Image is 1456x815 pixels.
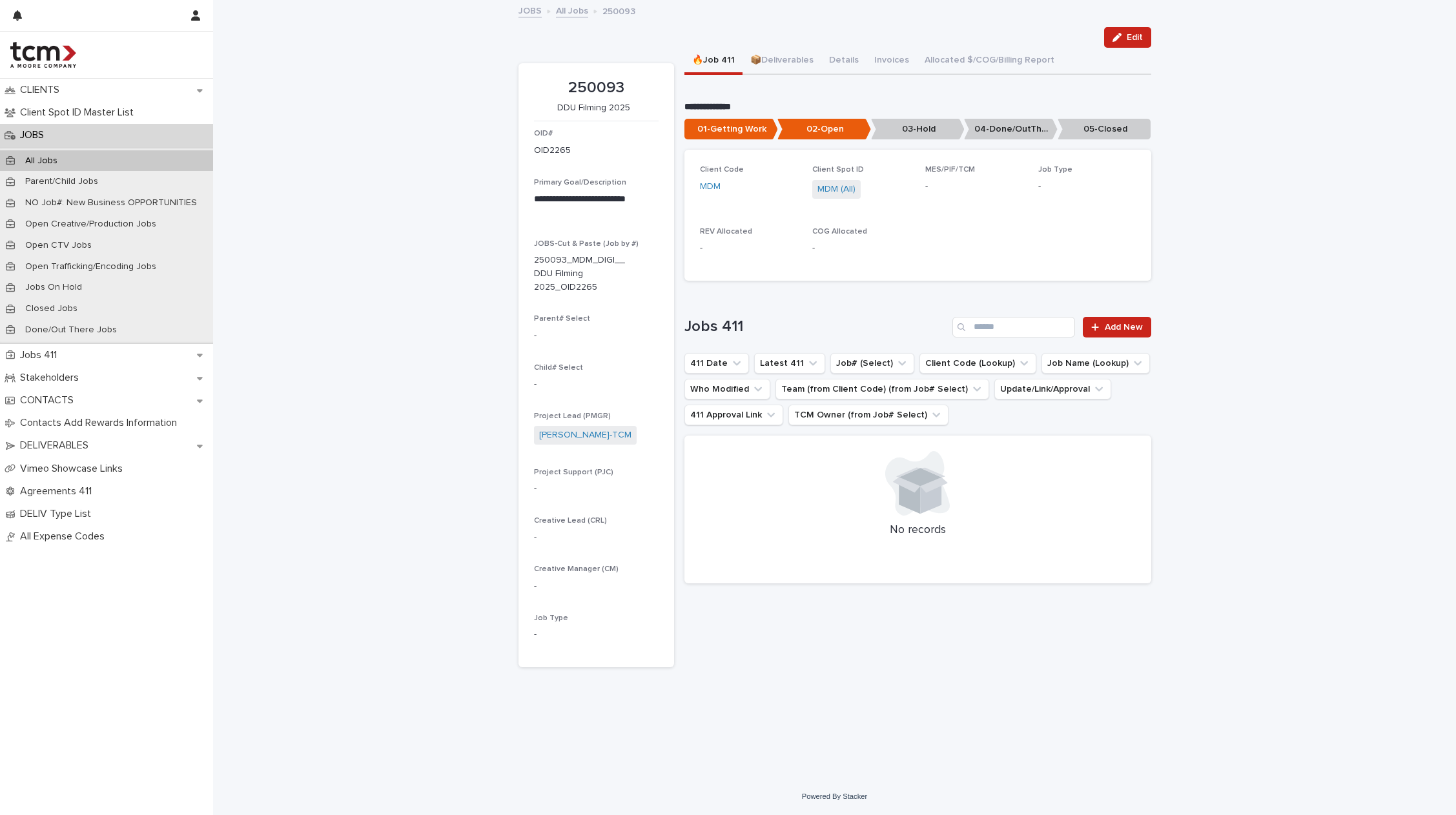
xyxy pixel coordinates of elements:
[534,179,626,186] span: Primary Goal/Description
[10,42,76,68] img: 4hMmSqQkux38exxPVZHQ
[15,106,144,119] p: Client Spot ID Master List
[518,3,542,17] a: JOBS
[821,48,866,75] button: Details
[700,228,752,236] span: REV Allocated
[812,166,864,174] span: Client Spot ID
[1105,323,1143,332] span: Add New
[602,3,635,17] p: 250093
[15,240,102,251] p: Open CTV Jobs
[15,197,207,208] p: NO Job#: New Business OPPORTUNITIES
[534,315,590,323] span: Parent# Select
[1104,27,1151,48] button: Edit
[534,79,659,97] p: 250093
[1041,353,1150,374] button: Job Name (Lookup)
[684,353,749,374] button: 411 Date
[556,3,588,17] a: All Jobs
[952,317,1075,337] input: Search
[534,254,628,294] p: 250093_MDM_DIGI__DDU Filming 2025_OID2265
[15,508,101,520] p: DELIV Type List
[534,144,571,157] p: OID2265
[925,166,975,174] span: MES/PIF/TCM
[15,417,187,429] p: Contacts Add Rewards Information
[964,119,1058,140] p: 04-Done/OutThere
[15,485,102,498] p: Agreements 411
[754,353,825,374] button: Latest 411
[15,372,89,384] p: Stakeholders
[700,180,721,194] a: MDM
[871,119,965,140] p: 03-Hold
[15,439,99,452] p: DELIVERABLES
[1038,166,1072,174] span: Job Type
[534,377,659,391] p: -
[15,156,68,166] p: All Jobs
[743,48,821,75] button: 📦Deliverables
[1083,317,1151,337] a: Add New
[15,282,92,293] p: Jobs On Hold
[534,364,583,372] span: Child# Select
[775,379,989,399] button: Team (from Client Code) (from Job# Select)
[15,129,54,141] p: JOBS
[534,565,619,573] span: Creative Manager (CM)
[919,353,1036,374] button: Client Code (Lookup)
[866,48,917,75] button: Invoices
[994,379,1111,399] button: Update/Link/Approval
[777,119,871,140] p: 02-Open
[15,325,127,336] p: Done/Out There Jobs
[812,228,867,236] span: COG Allocated
[684,405,783,425] button: 411 Approval Link
[534,329,659,343] p: -
[15,463,133,475] p: Vimeo Showcase Links
[15,530,115,543] p: All Expense Codes
[700,166,744,174] span: Client Code
[15,303,88,314] p: Closed Jobs
[802,792,867,800] a: Powered By Stacker
[1038,180,1136,194] p: -
[700,241,797,255] p: -
[534,482,659,496] p: -
[684,119,778,140] p: 01-Getting Work
[534,412,611,420] span: Project Lead (PMGR)
[534,103,653,114] p: DDU Filming 2025
[917,48,1062,75] button: Allocated $/COG/Billing Report
[15,176,108,187] p: Parent/Child Jobs
[15,261,167,272] p: Open Trafficking/Encoding Jobs
[15,349,67,361] p: Jobs 411
[534,614,568,622] span: Job Type
[700,523,1136,538] p: No records
[817,183,856,196] a: MDM (All)
[684,48,743,75] button: 🔥Job 411
[534,531,659,545] p: -
[534,628,659,641] p: -
[1127,33,1143,42] span: Edit
[534,579,659,593] p: -
[534,130,553,137] span: OID#
[15,84,70,96] p: CLIENTS
[534,517,607,525] span: Creative Lead (CRL)
[539,428,631,442] a: [PERSON_NAME]-TCM
[534,240,639,248] span: JOBS-Cut & Paste (Job by #)
[15,394,84,407] p: CONTACTS
[925,180,1023,194] p: -
[788,405,948,425] button: TCM Owner (from Job# Select)
[534,468,613,476] span: Project Support (PJC)
[1058,119,1151,140] p: 05-Closed
[684,379,770,399] button: Who Modified
[812,241,910,255] p: -
[830,353,914,374] button: Job# (Select)
[15,219,167,230] p: Open Creative/Production Jobs
[684,317,948,336] h1: Jobs 411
